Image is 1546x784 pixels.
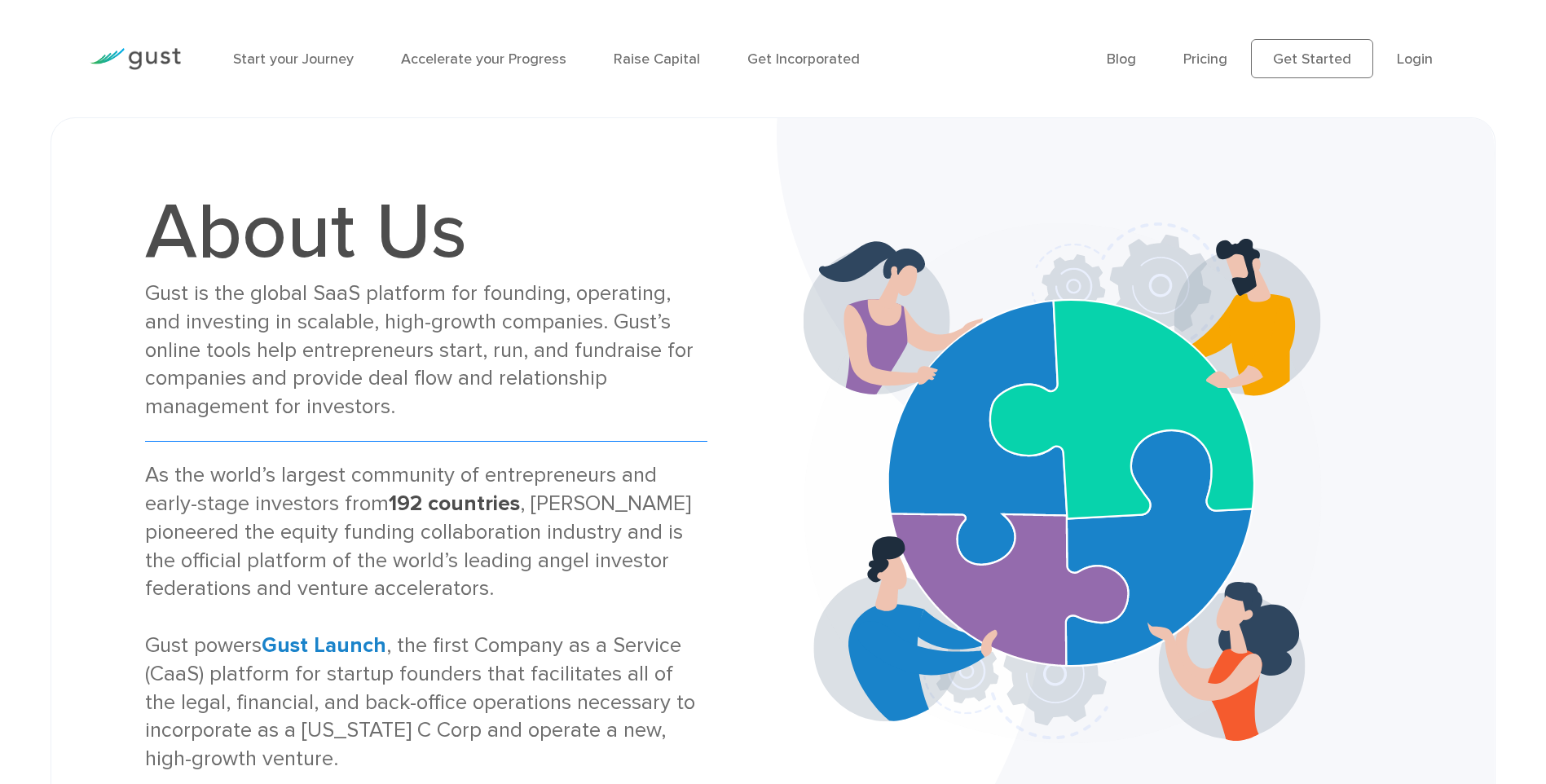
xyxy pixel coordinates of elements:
strong: 192 countries [389,491,520,516]
div: As the world’s largest community of entrepreneurs and early-stage investors from , [PERSON_NAME] ... [145,461,707,773]
a: Gust Launch [262,632,386,658]
h1: About Us [145,193,707,271]
a: Raise Capital [614,51,700,68]
a: Login [1397,51,1433,68]
a: Get Incorporated [747,51,860,68]
a: Pricing [1183,51,1227,68]
div: Gust is the global SaaS platform for founding, operating, and investing in scalable, high-growth ... [145,280,707,421]
a: Get Started [1251,39,1373,78]
a: Blog [1107,51,1136,68]
img: Gust Logo [90,48,181,70]
a: Start your Journey [233,51,354,68]
a: Accelerate your Progress [401,51,566,68]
